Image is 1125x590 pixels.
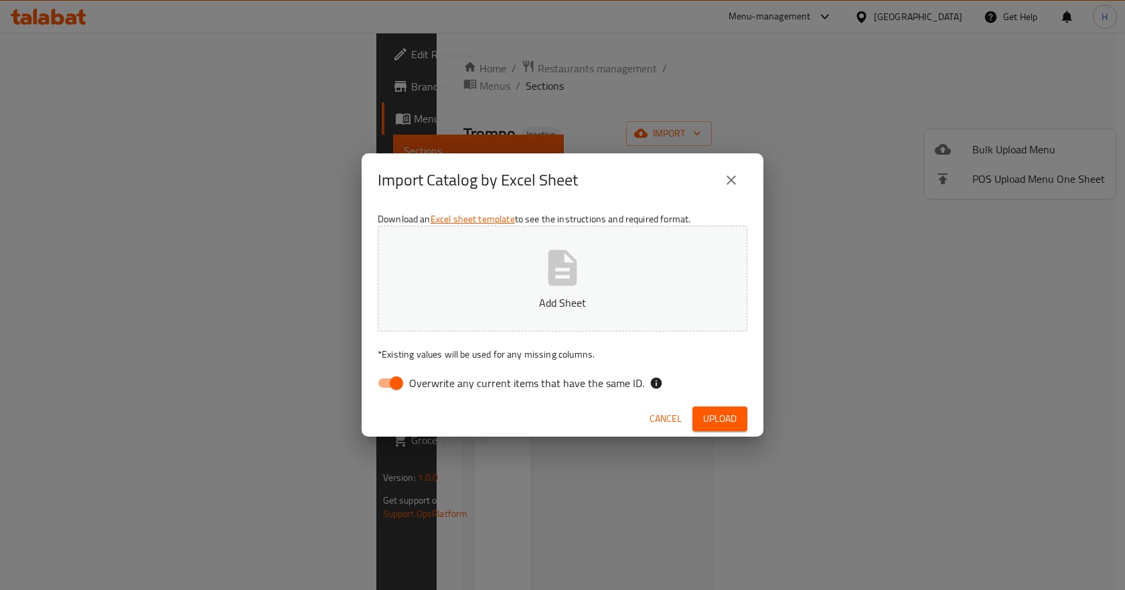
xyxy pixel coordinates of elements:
span: Upload [703,411,737,427]
button: close [715,164,747,196]
button: Add Sheet [378,226,747,331]
p: Add Sheet [398,295,727,311]
span: Overwrite any current items that have the same ID. [409,375,644,391]
div: Download an to see the instructions and required format. [362,207,763,401]
button: Upload [692,407,747,431]
button: Cancel [644,407,687,431]
p: Existing values will be used for any missing columns. [378,348,747,361]
a: Excel sheet template [431,210,515,228]
span: Cancel [650,411,682,427]
h2: Import Catalog by Excel Sheet [378,169,578,191]
svg: If the overwrite option isn't selected, then the items that match an existing ID will be ignored ... [650,376,663,390]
